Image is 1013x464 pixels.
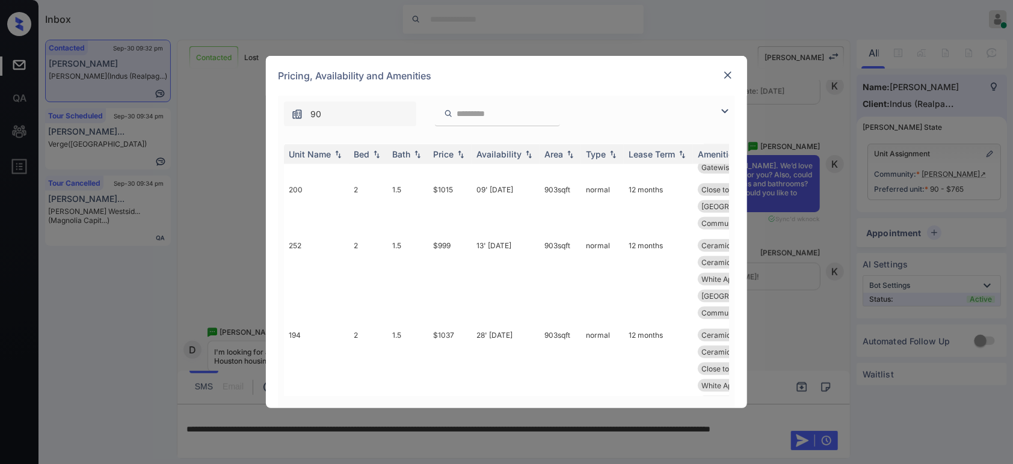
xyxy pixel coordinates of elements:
[581,324,624,430] td: normal
[284,179,349,234] td: 200
[701,275,762,284] span: White Appliance...
[392,149,410,159] div: Bath
[701,219,756,228] span: Community Fee
[387,324,428,430] td: 1.5
[698,149,738,159] div: Amenities
[428,234,472,324] td: $999
[701,163,733,172] span: Gatewise
[544,149,563,159] div: Area
[349,179,387,234] td: 2
[349,234,387,324] td: 2
[624,324,693,430] td: 12 months
[349,324,387,430] td: 2
[701,308,756,317] span: Community Fee
[564,150,576,159] img: sorting
[433,149,454,159] div: Price
[354,149,369,159] div: Bed
[718,104,732,118] img: icon-zuma
[371,150,383,159] img: sorting
[701,202,839,211] span: [GEOGRAPHIC_DATA][PERSON_NAME]...
[472,234,540,324] td: 13' [DATE]
[472,179,540,234] td: 09' [DATE]
[607,150,619,159] img: sorting
[310,108,321,121] span: 90
[701,331,762,340] span: Ceramic Tile Ba...
[523,150,535,159] img: sorting
[701,185,795,194] span: Close to [PERSON_NAME]...
[540,179,581,234] td: 903 sqft
[586,149,606,159] div: Type
[444,108,453,119] img: icon-zuma
[540,324,581,430] td: 903 sqft
[624,234,693,324] td: 12 months
[332,150,344,159] img: sorting
[701,258,760,267] span: Ceramic Tile Di...
[722,69,734,81] img: close
[581,234,624,324] td: normal
[676,150,688,159] img: sorting
[284,234,349,324] td: 252
[629,149,675,159] div: Lease Term
[472,324,540,430] td: 28' [DATE]
[289,149,331,159] div: Unit Name
[291,108,303,120] img: icon-zuma
[266,56,747,96] div: Pricing, Availability and Amenities
[701,292,839,301] span: [GEOGRAPHIC_DATA][PERSON_NAME]...
[701,347,760,356] span: Ceramic Tile Di...
[624,179,693,234] td: 12 months
[428,179,472,234] td: $1015
[701,381,762,390] span: White Appliance...
[428,324,472,430] td: $1037
[540,234,581,324] td: 903 sqft
[476,149,522,159] div: Availability
[701,241,762,250] span: Ceramic Tile Ba...
[387,179,428,234] td: 1.5
[387,234,428,324] td: 1.5
[411,150,423,159] img: sorting
[455,150,467,159] img: sorting
[284,324,349,430] td: 194
[581,179,624,234] td: normal
[701,364,795,373] span: Close to [PERSON_NAME]...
